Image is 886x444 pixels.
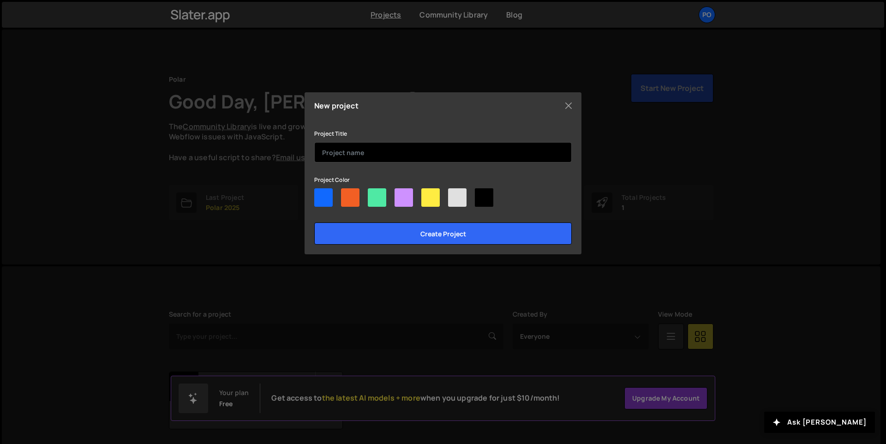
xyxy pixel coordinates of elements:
input: Create project [314,222,572,245]
h5: New project [314,102,359,109]
label: Project Color [314,175,350,185]
button: Ask [PERSON_NAME] [764,412,875,433]
button: Close [562,99,575,113]
input: Project name [314,142,572,162]
label: Project Title [314,129,347,138]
